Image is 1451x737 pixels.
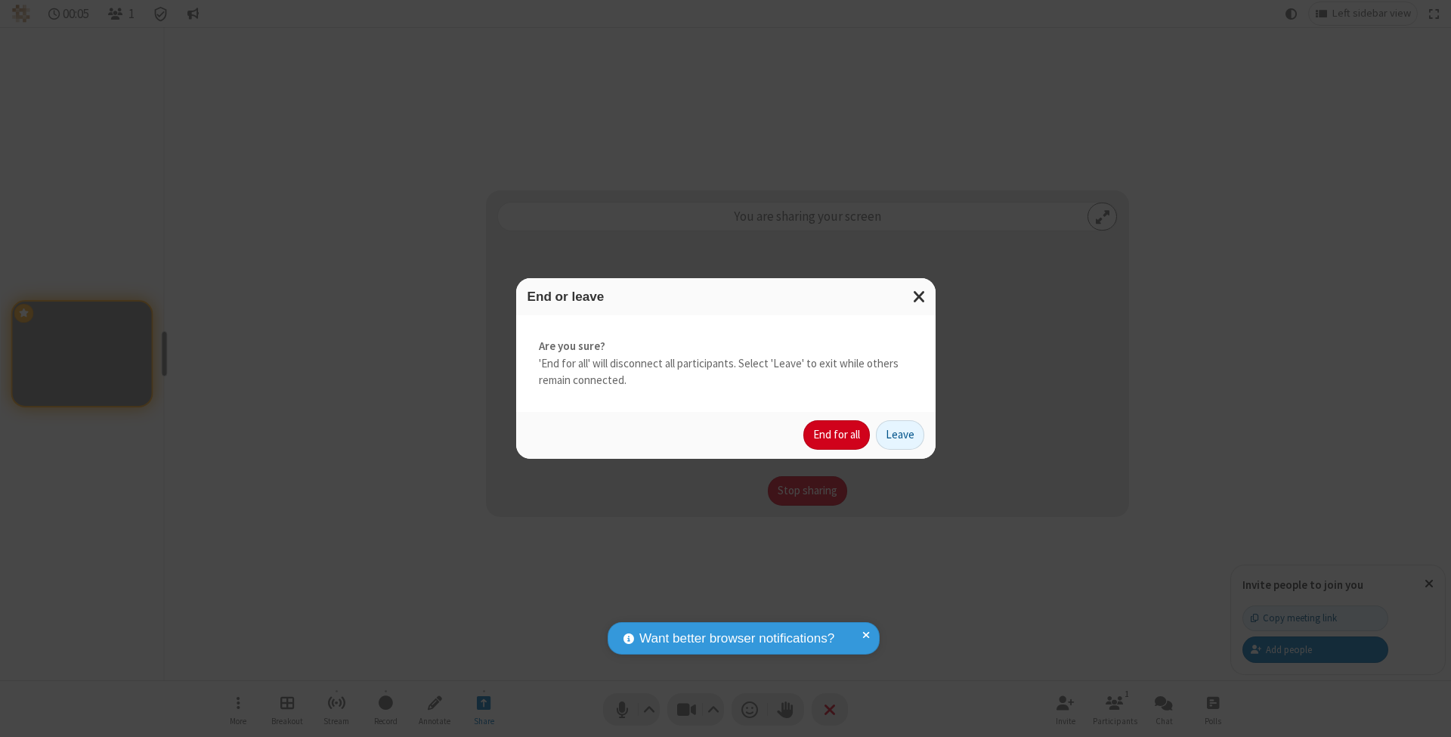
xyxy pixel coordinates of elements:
[539,338,913,355] strong: Are you sure?
[516,315,936,412] div: 'End for all' will disconnect all participants. Select 'Leave' to exit while others remain connec...
[527,290,924,304] h3: End or leave
[876,420,924,451] button: Leave
[803,420,870,451] button: End for all
[904,278,936,315] button: Close modal
[639,629,834,649] span: Want better browser notifications?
